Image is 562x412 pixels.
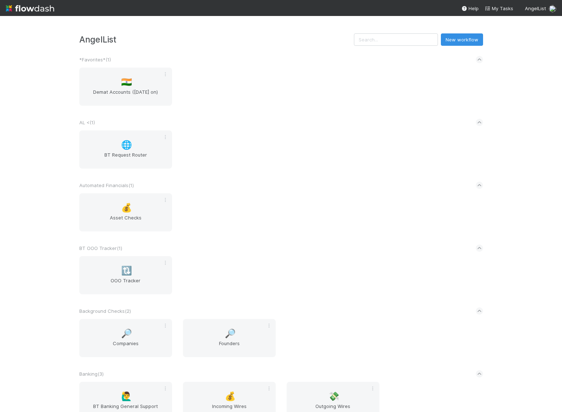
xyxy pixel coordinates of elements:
a: 🔎Founders [183,319,276,357]
span: *Favorites* ( 1 ) [79,57,111,62]
span: Automated Financials ( 1 ) [79,182,134,188]
span: My Tasks [485,5,513,11]
input: Search... [354,33,438,46]
span: 💸 [328,392,339,401]
span: Founders [186,340,273,354]
span: AngelList [525,5,546,11]
span: 🔎 [225,329,236,338]
span: 🌐 [121,140,132,150]
a: 🇮🇳Demat Accounts ([DATE] on) [79,68,172,106]
div: Help [461,5,479,12]
span: 🔃 [121,266,132,275]
button: New workflow [441,33,483,46]
span: Asset Checks [82,214,169,229]
span: Banking ( 3 ) [79,371,104,377]
a: 🌐BT Request Router [79,130,172,169]
span: 🇮🇳 [121,77,132,87]
span: 💰 [225,392,236,401]
span: 💰 [121,203,132,213]
img: avatar_041b9f3e-9684-4023-b9b7-2f10de55285d.png [549,5,556,12]
span: Demat Accounts ([DATE] on) [82,88,169,103]
a: 💰Asset Checks [79,193,172,231]
span: Background Checks ( 2 ) [79,308,131,314]
img: logo-inverted-e16ddd16eac7371096b0.svg [6,2,54,15]
h3: AngelList [79,35,354,44]
a: My Tasks [485,5,513,12]
span: 🙋‍♂️ [121,392,132,401]
span: Companies [82,340,169,354]
span: 🔎 [121,329,132,338]
span: OOO Tracker [82,277,169,291]
span: BT OOO Tracker ( 1 ) [79,245,122,251]
span: AL < ( 1 ) [79,120,95,125]
span: BT Request Router [82,151,169,166]
a: 🔃OOO Tracker [79,256,172,294]
a: 🔎Companies [79,319,172,357]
